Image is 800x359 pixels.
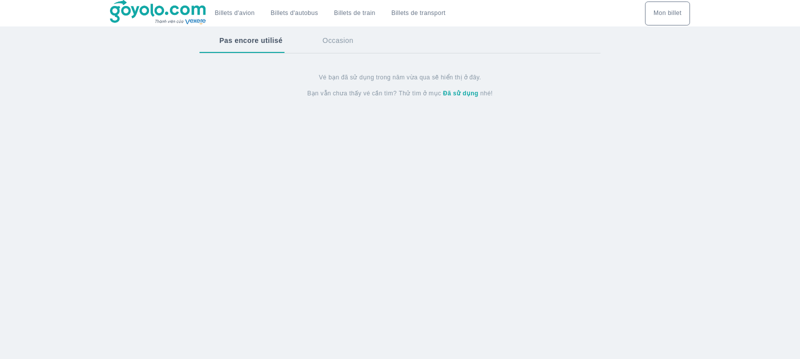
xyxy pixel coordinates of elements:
button: Mon billet [645,1,690,25]
div: basic tabs example [199,27,600,53]
button: Billets de transport [383,1,453,25]
span: Vé bạn đã sử dụng trong năm vừa qua sẽ hiển thị ở đây. [319,73,481,81]
strong: Đã sử dụng [443,90,478,97]
span: Bạn vẫn chưa thấy vé cần tìm? [307,89,397,97]
button: Occasion [302,27,373,53]
span: Thử tìm ở mục nhé! [399,89,493,97]
a: Billets de train [326,1,383,25]
div: choose transportation mode [207,1,454,25]
a: Billets d'autobus [270,9,318,17]
button: Pas encore utilisé [199,27,302,53]
a: Billets d'avion [215,9,255,17]
div: choose transportation mode [645,1,690,25]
